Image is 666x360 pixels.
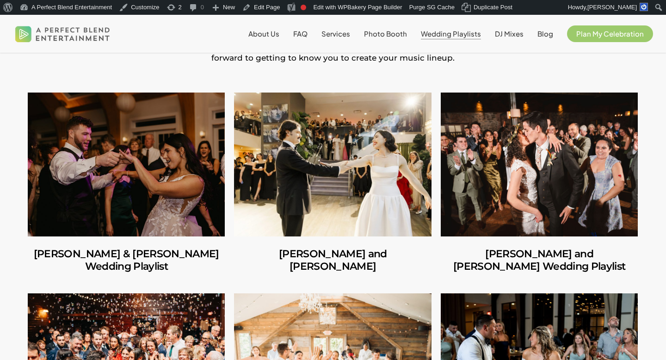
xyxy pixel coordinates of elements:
a: Amber and Cooper’s Wedding Playlist [441,236,638,284]
a: FAQ [293,30,308,37]
span: About Us [248,29,279,38]
a: About Us [248,30,279,37]
a: Carlos and Olivia [234,236,431,284]
a: Plan My Celebration [567,30,653,37]
a: Wedding Playlists [421,30,481,37]
span: [PERSON_NAME] [587,4,637,11]
a: Services [321,30,350,37]
span: FAQ [293,29,308,38]
span: Photo Booth [364,29,407,38]
a: Photo Booth [364,30,407,37]
div: Focus keyphrase not set [301,5,306,10]
a: Amber and Cooper’s Wedding Playlist [441,93,638,236]
a: Richard Cavazza & Carly Lopergolo’s Wedding Playlist [28,93,225,236]
a: Carlos and Olivia [234,93,431,236]
a: Richard Cavazza & Carly Lopergolo’s Wedding Playlist [28,236,225,284]
span: Blog [537,29,553,38]
a: Blog [537,30,553,37]
a: DJ Mixes [495,30,524,37]
span: Wedding Playlists [421,29,481,38]
span: DJ Mixes [495,29,524,38]
img: A Perfect Blend Entertainment [13,19,112,49]
span: Services [321,29,350,38]
span: Plan My Celebration [576,29,644,38]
